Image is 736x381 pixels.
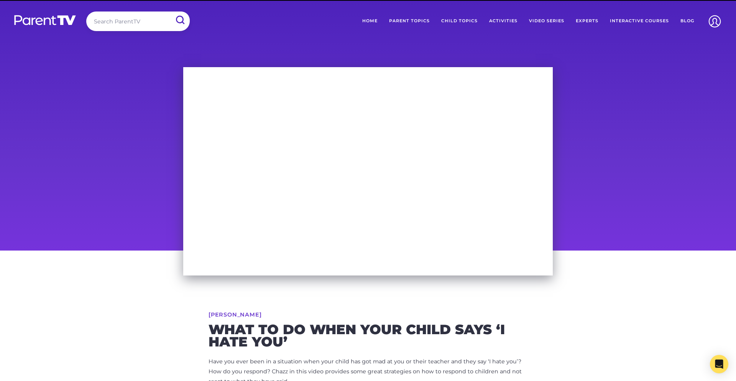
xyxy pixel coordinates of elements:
[86,12,190,31] input: Search ParentTV
[710,355,728,373] div: Open Intercom Messenger
[209,312,261,317] a: [PERSON_NAME]
[383,12,435,31] a: Parent Topics
[209,323,527,348] h2: What to do when your child says ‘I hate you’
[604,12,675,31] a: Interactive Courses
[483,12,523,31] a: Activities
[523,12,570,31] a: Video Series
[675,12,700,31] a: Blog
[170,12,190,29] input: Submit
[570,12,604,31] a: Experts
[705,12,724,31] img: Account
[435,12,483,31] a: Child Topics
[13,15,77,26] img: parenttv-logo-white.4c85aaf.svg
[356,12,383,31] a: Home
